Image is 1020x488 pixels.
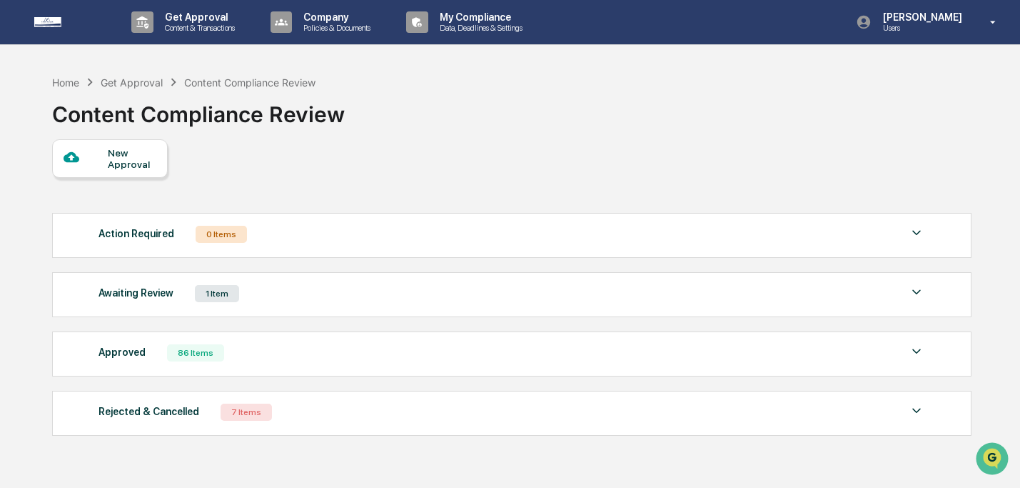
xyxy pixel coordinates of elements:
div: 1 Item [195,285,239,302]
span: Data Lookup [29,207,90,221]
a: 🗄️Attestations [98,174,183,200]
iframe: Open customer support [974,441,1013,479]
div: Rejected & Cancelled [99,402,199,421]
p: [PERSON_NAME] [872,11,969,23]
div: 🔎 [14,209,26,220]
p: My Compliance [428,11,530,23]
div: Awaiting Review [99,284,173,302]
span: Attestations [118,180,177,194]
a: 🔎Data Lookup [9,201,96,227]
div: Content Compliance Review [52,90,345,127]
div: Approved [99,343,146,362]
div: 7 Items [221,404,272,421]
div: Get Approval [101,76,163,89]
div: Home [52,76,79,89]
p: Get Approval [153,11,242,23]
img: caret [908,284,925,301]
div: Action Required [99,224,174,243]
div: We're available if you need us! [49,124,181,135]
div: Start new chat [49,109,234,124]
div: 🖐️ [14,181,26,193]
a: Powered byPylon [101,241,173,253]
span: Pylon [142,242,173,253]
p: Data, Deadlines & Settings [428,23,530,33]
div: Content Compliance Review [184,76,315,89]
div: New Approval [108,147,156,170]
img: logo [34,17,103,27]
p: Policies & Documents [292,23,378,33]
p: Company [292,11,378,23]
img: caret [908,402,925,419]
p: Users [872,23,969,33]
button: Start new chat [243,114,260,131]
img: 1746055101610-c473b297-6a78-478c-a979-82029cc54cd1 [14,109,40,135]
div: 86 Items [167,344,224,362]
p: How can we help? [14,30,260,53]
img: caret [908,224,925,241]
a: 🖐️Preclearance [9,174,98,200]
p: Content & Transactions [153,23,242,33]
div: 0 Items [196,226,247,243]
div: 🗄️ [103,181,115,193]
img: caret [908,343,925,360]
span: Preclearance [29,180,92,194]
